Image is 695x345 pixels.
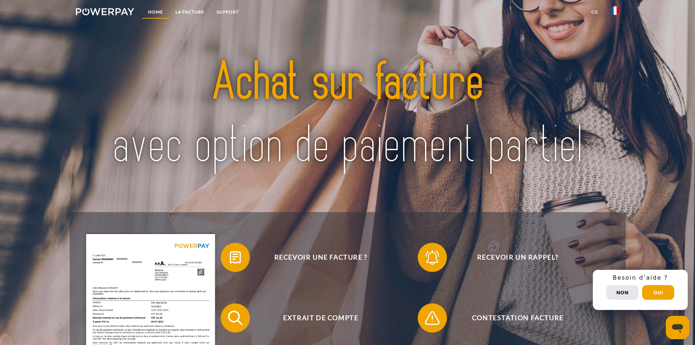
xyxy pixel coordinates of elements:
[666,316,689,339] iframe: Bouton de lancement de la fenêtre de messagerie
[169,5,211,19] a: LA FACTURE
[428,303,607,333] span: Contestation Facture
[142,5,169,19] a: Home
[226,309,244,327] img: qb_search.svg
[76,8,135,15] img: logo-powerpay-white.svg
[423,248,441,267] img: qb_bell.svg
[423,309,441,327] img: qb_warning.svg
[221,303,410,333] button: Extrait de compte
[418,303,607,333] button: Contestation Facture
[103,35,592,195] img: title-powerpay_fr.svg
[221,243,410,272] button: Recevoir une facture ?
[226,248,244,267] img: qb_bill.svg
[593,270,688,310] div: Schnellhilfe
[606,285,638,300] button: Non
[611,6,619,15] img: fr
[211,5,245,19] a: Support
[418,243,607,272] button: Recevoir un rappel?
[428,243,607,272] span: Recevoir un rappel?
[231,303,410,333] span: Extrait de compte
[231,243,410,272] span: Recevoir une facture ?
[642,285,674,300] button: Oui
[585,5,605,19] a: CG
[597,274,683,281] h3: Besoin d’aide ?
